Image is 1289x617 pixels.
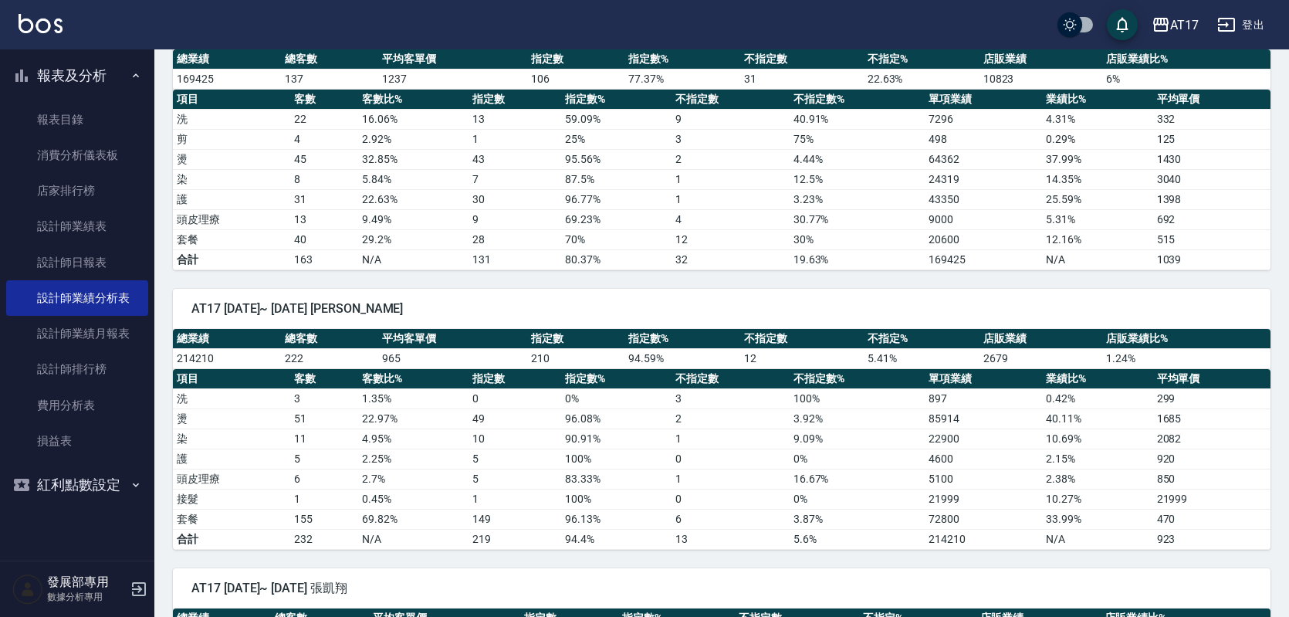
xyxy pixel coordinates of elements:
[740,49,864,69] th: 不指定數
[281,329,378,349] th: 總客數
[1153,129,1270,149] td: 125
[672,109,789,129] td: 9
[672,209,789,229] td: 4
[290,249,358,270] td: 163
[1153,429,1270,449] td: 2082
[561,209,672,229] td: 69.23 %
[925,149,1042,169] td: 64362
[1042,409,1152,429] td: 40.11 %
[469,229,561,249] td: 28
[925,409,1042,429] td: 85914
[790,209,925,229] td: 30.77 %
[6,351,148,387] a: 設計師排行榜
[358,209,469,229] td: 9.49 %
[173,129,290,149] td: 剪
[672,409,789,429] td: 2
[358,449,469,469] td: 2.25 %
[1042,449,1152,469] td: 2.15 %
[358,409,469,429] td: 22.97 %
[1102,348,1270,368] td: 1.24 %
[290,129,358,149] td: 4
[173,348,281,368] td: 214210
[378,49,528,69] th: 平均客單價
[469,509,561,529] td: 149
[6,208,148,244] a: 設計師業績表
[358,169,469,189] td: 5.84 %
[281,49,378,69] th: 總客數
[624,49,740,69] th: 指定數%
[6,316,148,351] a: 設計師業績月報表
[1042,149,1152,169] td: 37.99 %
[173,49,1270,90] table: a dense table
[290,169,358,189] td: 8
[1042,529,1152,549] td: N/A
[624,329,740,349] th: 指定數%
[624,69,740,89] td: 77.37 %
[561,249,672,270] td: 80.37%
[1042,90,1152,110] th: 業績比%
[561,369,672,389] th: 指定數%
[925,369,1042,389] th: 單項業績
[469,469,561,489] td: 5
[864,348,979,368] td: 5.41 %
[281,69,378,89] td: 137
[6,56,148,96] button: 報表及分析
[925,469,1042,489] td: 5100
[1145,9,1205,41] button: AT17
[19,14,63,33] img: Logo
[290,489,358,509] td: 1
[6,137,148,173] a: 消費分析儀表板
[173,509,290,529] td: 套餐
[290,109,358,129] td: 22
[672,489,789,509] td: 0
[790,509,925,529] td: 3.87 %
[290,369,358,389] th: 客數
[173,329,281,349] th: 總業績
[1153,109,1270,129] td: 332
[1211,11,1270,39] button: 登出
[281,348,378,368] td: 222
[469,209,561,229] td: 9
[672,189,789,209] td: 1
[1153,388,1270,409] td: 299
[925,388,1042,409] td: 897
[290,429,358,449] td: 11
[469,429,561,449] td: 10
[173,429,290,449] td: 染
[173,149,290,169] td: 燙
[1153,249,1270,270] td: 1039
[1153,189,1270,209] td: 1398
[672,509,789,529] td: 6
[790,109,925,129] td: 40.91 %
[290,469,358,489] td: 6
[469,90,561,110] th: 指定數
[469,409,561,429] td: 49
[358,388,469,409] td: 1.35 %
[561,409,672,429] td: 96.08 %
[173,329,1270,369] table: a dense table
[1102,69,1270,89] td: 6 %
[740,69,864,89] td: 31
[672,388,789,409] td: 3
[1042,509,1152,529] td: 33.99 %
[358,149,469,169] td: 32.85 %
[672,149,789,169] td: 2
[6,245,148,280] a: 設計師日報表
[740,329,864,349] th: 不指定數
[1170,15,1199,35] div: AT17
[173,529,290,549] td: 合計
[561,469,672,489] td: 83.33 %
[1042,388,1152,409] td: 0.42 %
[6,388,148,423] a: 費用分析表
[6,465,148,505] button: 紅利點數設定
[527,49,624,69] th: 指定數
[1042,189,1152,209] td: 25.59 %
[925,209,1042,229] td: 9000
[925,129,1042,149] td: 498
[790,129,925,149] td: 75 %
[1153,409,1270,429] td: 1685
[790,90,925,110] th: 不指定數%
[1153,509,1270,529] td: 470
[527,348,624,368] td: 210
[561,149,672,169] td: 95.56 %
